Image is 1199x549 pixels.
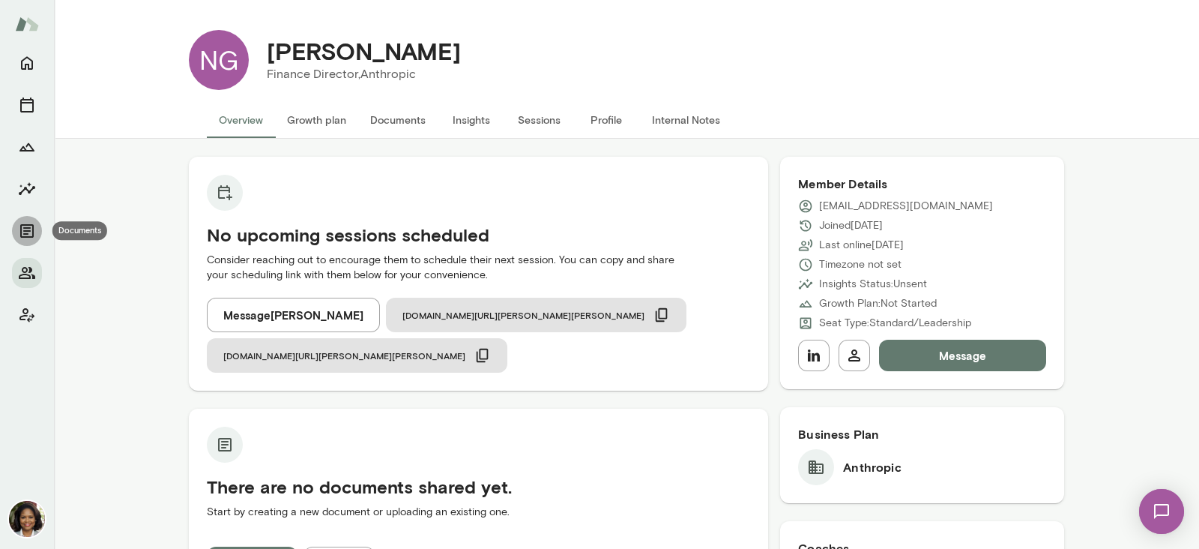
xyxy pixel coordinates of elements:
[267,37,461,65] h4: [PERSON_NAME]
[819,296,937,311] p: Growth Plan: Not Started
[505,102,573,138] button: Sessions
[819,316,971,331] p: Seat Type: Standard/Leadership
[207,475,750,499] h5: There are no documents shared yet.
[12,48,42,78] button: Home
[267,65,461,83] p: Finance Director, Anthropic
[207,338,507,373] button: [DOMAIN_NAME][URL][PERSON_NAME][PERSON_NAME]
[15,10,39,38] img: Mento
[275,102,358,138] button: Growth plan
[640,102,732,138] button: Internal Notes
[358,102,438,138] button: Documents
[207,298,380,332] button: Message[PERSON_NAME]
[207,102,275,138] button: Overview
[52,221,107,240] div: Documents
[879,340,1046,371] button: Message
[843,458,901,476] h6: Anthropic
[573,102,640,138] button: Profile
[12,300,42,330] button: Client app
[12,258,42,288] button: Members
[798,175,1046,193] h6: Member Details
[819,257,901,272] p: Timezone not set
[207,223,750,247] h5: No upcoming sessions scheduled
[12,174,42,204] button: Insights
[12,90,42,120] button: Sessions
[12,216,42,246] button: Documents
[819,238,904,253] p: Last online [DATE]
[798,425,1046,443] h6: Business Plan
[819,218,883,233] p: Joined [DATE]
[9,501,45,537] img: Cheryl Mills
[223,349,465,361] span: [DOMAIN_NAME][URL][PERSON_NAME][PERSON_NAME]
[207,505,750,520] p: Start by creating a new document or uploading an existing one.
[189,30,249,90] div: NG
[438,102,505,138] button: Insights
[819,199,993,214] p: [EMAIL_ADDRESS][DOMAIN_NAME]
[207,253,750,283] p: Consider reaching out to encourage them to schedule their next session. You can copy and share yo...
[12,132,42,162] button: Growth Plan
[402,309,644,321] span: [DOMAIN_NAME][URL][PERSON_NAME][PERSON_NAME]
[386,298,686,332] button: [DOMAIN_NAME][URL][PERSON_NAME][PERSON_NAME]
[819,277,927,292] p: Insights Status: Unsent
